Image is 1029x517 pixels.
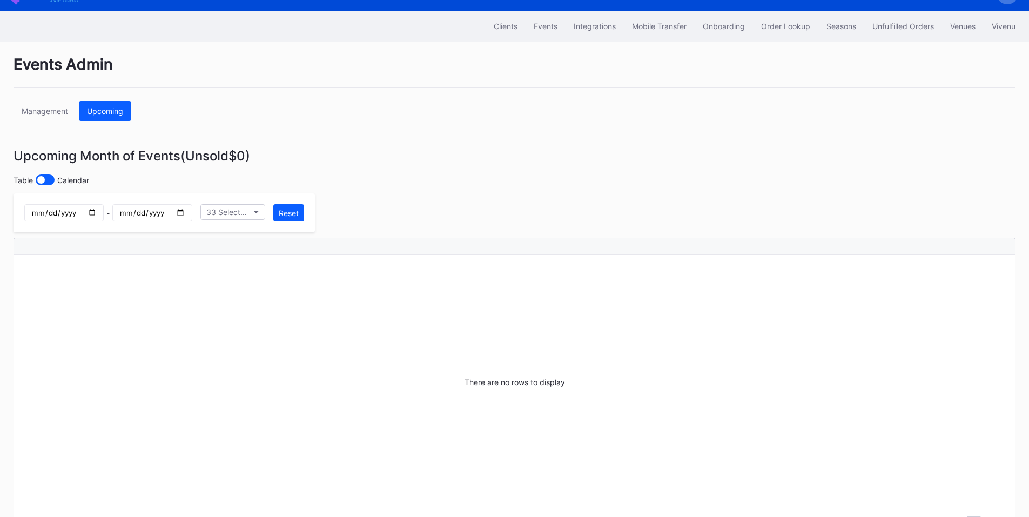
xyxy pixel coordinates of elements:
[87,106,123,116] div: Upcoming
[14,148,1015,164] div: Upcoming Month of Events (Unsold $0 )
[14,55,1015,88] div: Events Admin
[14,101,76,121] button: Management
[703,22,745,31] div: Onboarding
[526,16,566,36] button: Events
[79,101,131,121] button: Upcoming
[984,16,1024,36] button: Vivenu
[872,22,934,31] div: Unfulfilled Orders
[942,16,984,36] button: Venues
[566,16,624,36] button: Integrations
[624,16,695,36] button: Mobile Transfer
[486,16,526,36] button: Clients
[279,209,299,218] div: Reset
[574,22,616,31] div: Integrations
[24,204,192,221] div: -
[494,22,517,31] div: Clients
[632,22,687,31] div: Mobile Transfer
[206,207,248,217] div: 33 Selected
[753,16,818,36] button: Order Lookup
[818,16,864,36] button: Seasons
[534,22,557,31] div: Events
[950,22,976,31] div: Venues
[761,22,810,31] div: Order Lookup
[826,22,856,31] div: Seasons
[273,204,304,221] button: Reset
[14,255,1015,509] div: There are no rows to display
[14,174,1015,185] div: Table Calendar
[695,16,753,36] button: Onboarding
[200,204,265,220] button: 33 Selected
[864,16,942,36] button: Unfulfilled Orders
[22,106,68,116] div: Management
[992,22,1015,31] div: Vivenu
